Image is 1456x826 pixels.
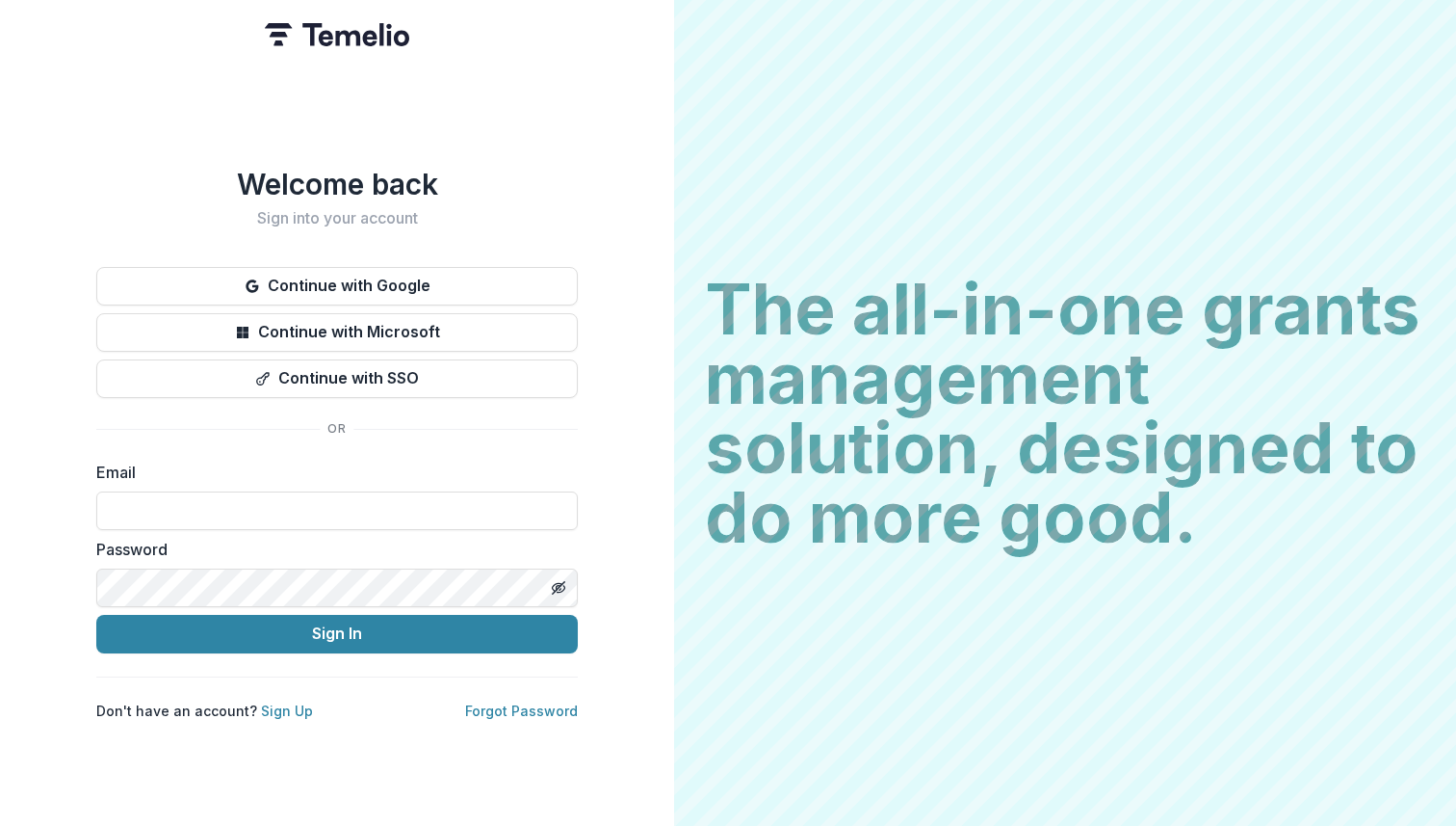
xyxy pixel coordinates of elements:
label: Email [96,461,566,484]
button: Continue with Google [96,267,578,306]
p: Don't have an account? [96,701,313,721]
h1: Welcome back [96,167,578,201]
a: Sign Up [261,703,313,719]
img: Temelio [265,23,409,46]
button: Toggle password visibility [543,573,574,603]
button: Sign In [96,615,578,653]
button: Continue with SSO [96,360,578,398]
label: Password [96,538,566,561]
a: Forgot Password [465,703,578,719]
button: Continue with Microsoft [96,313,578,352]
h2: Sign into your account [96,209,578,227]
